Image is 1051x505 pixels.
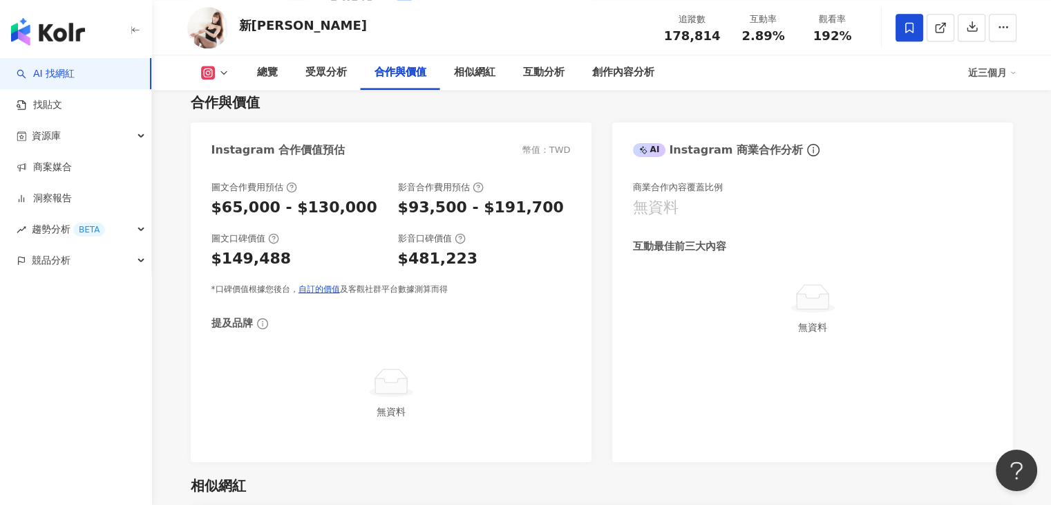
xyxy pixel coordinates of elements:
[32,214,105,245] span: 趨勢分析
[217,404,565,419] div: 無資料
[633,197,679,219] div: 無資料
[17,225,26,235] span: rise
[211,143,345,158] div: Instagram 合作價值預估
[523,64,565,81] div: 互動分析
[73,223,105,237] div: BETA
[17,67,75,81] a: searchAI 找網紅
[813,29,852,43] span: 192%
[211,232,279,245] div: 圖文口碑價值
[11,18,85,46] img: logo
[211,197,377,219] div: $65,000 - $130,000
[257,64,278,81] div: 總覽
[633,181,723,194] div: 商業合作內容覆蓋比例
[633,143,666,157] div: AI
[633,239,726,254] div: 互動最佳前三大內容
[211,248,292,270] div: $149,488
[32,120,61,151] span: 資源庫
[633,143,803,158] div: Instagram 商業合作分析
[305,64,347,81] div: 受眾分析
[398,248,478,270] div: $481,223
[211,316,253,331] div: 提及品牌
[255,316,270,331] span: info-circle
[17,98,62,112] a: 找貼文
[664,12,721,26] div: 追蹤數
[996,450,1037,491] iframe: Help Scout Beacon - Open
[741,29,784,43] span: 2.89%
[398,197,564,219] div: $93,500 - $191,700
[638,320,987,335] div: 無資料
[806,12,859,26] div: 觀看率
[239,17,367,34] div: 新[PERSON_NAME]
[592,64,654,81] div: 創作內容分析
[375,64,426,81] div: 合作與價值
[191,93,260,112] div: 合作與價值
[191,476,246,495] div: 相似網紅
[32,245,70,276] span: 競品分析
[211,181,297,194] div: 圖文合作費用預估
[398,232,466,245] div: 影音口碑價值
[17,192,72,205] a: 洞察報告
[211,284,571,295] div: *口碑價值根據您後台， 及客觀社群平台數據測算而得
[299,284,340,294] a: 自訂的價值
[522,144,571,156] div: 幣值：TWD
[805,142,822,158] span: info-circle
[17,160,72,174] a: 商案媒合
[398,181,484,194] div: 影音合作費用預估
[737,12,790,26] div: 互動率
[968,62,1016,84] div: 近三個月
[187,7,229,48] img: KOL Avatar
[664,28,721,43] span: 178,814
[454,64,495,81] div: 相似網紅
